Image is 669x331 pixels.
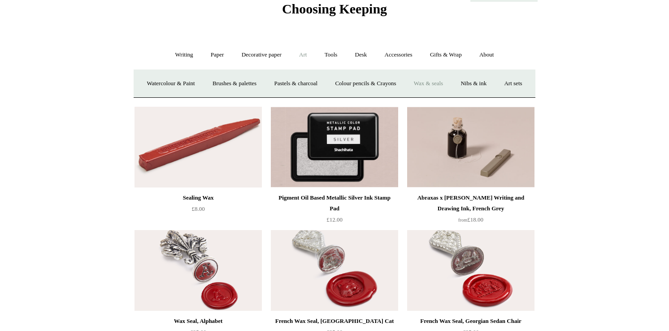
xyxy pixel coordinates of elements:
[407,107,534,187] a: Abraxas x Steve Harrison Writing and Drawing Ink, French Grey Abraxas x Steve Harrison Writing an...
[409,192,532,214] div: Abraxas x [PERSON_NAME] Writing and Drawing Ink, French Grey
[135,192,262,229] a: Sealing Wax £8.00
[271,107,398,187] a: Pigment Oil Based Metallic Silver Ink Stamp Pad Pigment Oil Based Metallic Silver Ink Stamp Pad
[137,316,260,327] div: Wax Seal, Alphabet
[347,43,375,67] a: Desk
[271,107,398,187] img: Pigment Oil Based Metallic Silver Ink Stamp Pad
[282,1,387,16] span: Choosing Keeping
[452,72,495,96] a: Nibs & ink
[139,72,203,96] a: Watercolour & Paint
[291,43,315,67] a: Art
[203,43,232,67] a: Paper
[496,72,530,96] a: Art sets
[234,43,290,67] a: Decorative paper
[135,230,262,311] img: Wax Seal, Alphabet
[167,43,201,67] a: Writing
[407,230,534,311] a: French Wax Seal, Georgian Sedan Chair French Wax Seal, Georgian Sedan Chair
[191,205,204,212] span: £8.00
[271,230,398,311] img: French Wax Seal, Cheshire Cat
[377,43,421,67] a: Accessories
[273,316,396,327] div: French Wax Seal, [GEOGRAPHIC_DATA] Cat
[271,230,398,311] a: French Wax Seal, Cheshire Cat French Wax Seal, Cheshire Cat
[458,216,483,223] span: £18.00
[137,192,260,203] div: Sealing Wax
[282,9,387,15] a: Choosing Keeping
[407,230,534,311] img: French Wax Seal, Georgian Sedan Chair
[327,72,404,96] a: Colour pencils & Crayons
[204,72,265,96] a: Brushes & palettes
[135,230,262,311] a: Wax Seal, Alphabet Wax Seal, Alphabet
[406,72,451,96] a: Wax & seals
[407,192,534,229] a: Abraxas x [PERSON_NAME] Writing and Drawing Ink, French Grey from£18.00
[266,72,326,96] a: Pastels & charcoal
[471,43,502,67] a: About
[422,43,470,67] a: Gifts & Wrap
[317,43,346,67] a: Tools
[409,316,532,327] div: French Wax Seal, Georgian Sedan Chair
[135,107,262,187] a: Sealing Wax Sealing Wax
[458,218,467,222] span: from
[326,216,343,223] span: £12.00
[271,192,398,229] a: Pigment Oil Based Metallic Silver Ink Stamp Pad £12.00
[407,107,534,187] img: Abraxas x Steve Harrison Writing and Drawing Ink, French Grey
[135,107,262,187] img: Sealing Wax
[273,192,396,214] div: Pigment Oil Based Metallic Silver Ink Stamp Pad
